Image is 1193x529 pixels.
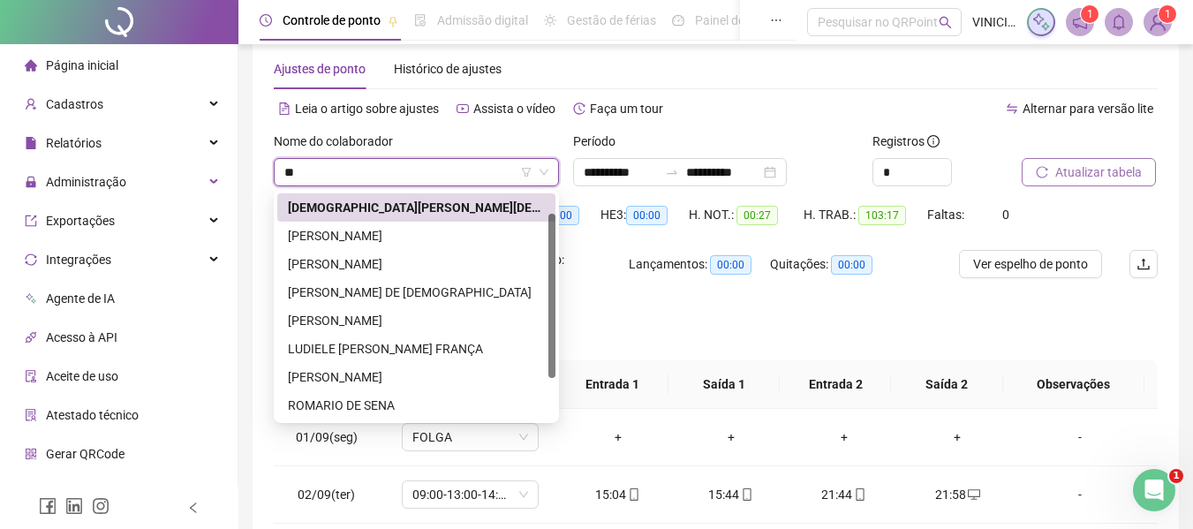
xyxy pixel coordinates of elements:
[277,222,555,250] div: GABRIEL BASTOS SILVA
[1006,102,1018,115] span: swap
[689,205,804,225] div: H. NOT.:
[831,255,872,275] span: 00:00
[46,175,126,189] span: Administração
[1023,102,1153,116] span: Alternar para versão lite
[573,132,627,151] label: Período
[858,206,906,225] span: 103:17
[780,360,891,409] th: Entrada 2
[770,254,894,275] div: Quitações:
[739,488,753,501] span: mobile
[277,306,555,335] div: LUAN HENRIQUE DOS SANTOS SIMÕES
[277,193,555,222] div: CRISTIANO DOS SANTOS DE JESUS
[852,488,866,501] span: mobile
[473,102,555,116] span: Assista o vídeo
[626,206,668,225] span: 00:00
[288,367,545,387] div: [PERSON_NAME]
[539,167,549,178] span: down
[274,62,366,76] span: Ajustes de ponto
[457,102,469,115] span: youtube
[1028,485,1132,504] div: -
[1159,5,1176,23] sup: Atualize o seu contato no menu Meus Dados
[288,311,545,330] div: [PERSON_NAME]
[274,132,404,151] label: Nome do colaborador
[1055,162,1142,182] span: Atualizar tabela
[288,396,545,415] div: ROMARIO DE SENA
[25,331,37,344] span: api
[46,97,103,111] span: Cadastros
[388,16,398,26] span: pushpin
[576,485,661,504] div: 15:04
[973,254,1088,274] span: Ver espelho de ponto
[1087,8,1093,20] span: 1
[25,215,37,227] span: export
[939,16,952,29] span: search
[915,427,1000,447] div: +
[1022,158,1156,186] button: Atualizar tabela
[1169,469,1183,483] span: 1
[25,98,37,110] span: user-add
[567,13,656,27] span: Gestão de férias
[46,253,111,267] span: Integrações
[1028,427,1132,447] div: -
[689,427,774,447] div: +
[277,335,555,363] div: LUDIELE SABRINE VIEIRA FRANÇA
[277,391,555,419] div: ROMARIO DE SENA
[412,481,528,508] span: 09:00-13:00-14:00-17:20
[927,135,940,147] span: info-circle
[1081,5,1099,23] sup: 1
[665,165,679,179] span: to
[296,430,358,444] span: 01/09(seg)
[288,198,545,217] div: [DEMOGRAPHIC_DATA][PERSON_NAME][DEMOGRAPHIC_DATA] DE [DEMOGRAPHIC_DATA]
[295,102,439,116] span: Leia o artigo sobre ajustes
[46,330,117,344] span: Acesso à API
[959,250,1102,278] button: Ver espelho de ponto
[672,14,684,26] span: dashboard
[1111,14,1127,30] span: bell
[695,13,764,27] span: Painel do DP
[278,102,291,115] span: file-text
[915,485,1000,504] div: 21:58
[804,205,927,225] div: H. TRAB.:
[46,408,139,422] span: Atestado técnico
[521,167,532,178] span: filter
[288,339,545,359] div: LUDIELE [PERSON_NAME] FRANÇA
[25,176,37,188] span: lock
[736,206,778,225] span: 00:27
[414,14,427,26] span: file-done
[1036,166,1048,178] span: reload
[600,205,689,225] div: HE 3:
[437,13,528,27] span: Admissão digital
[46,486,103,500] span: Financeiro
[1002,208,1009,222] span: 0
[629,254,770,275] div: Lançamentos:
[576,427,661,447] div: +
[283,13,381,27] span: Controle de ponto
[966,488,980,501] span: desktop
[1165,8,1171,20] span: 1
[544,14,556,26] span: sun
[1017,374,1130,394] span: Observações
[25,370,37,382] span: audit
[288,254,545,274] div: [PERSON_NAME]
[260,14,272,26] span: clock-circle
[1003,360,1144,409] th: Observações
[187,502,200,514] span: left
[802,427,887,447] div: +
[1072,14,1088,30] span: notification
[573,102,585,115] span: history
[298,487,355,502] span: 02/09(ter)
[1133,469,1175,511] iframe: Intercom live chat
[277,250,555,278] div: GABRIEL KEVIN DO NASCIMENTO PEREIRA NEVES
[92,497,109,515] span: instagram
[665,165,679,179] span: swap-right
[972,12,1016,32] span: VINICIUS
[25,137,37,149] span: file
[626,488,640,501] span: mobile
[65,497,83,515] span: linkedin
[412,424,528,450] span: FOLGA
[277,363,555,391] div: RICARDO LEITE LOPES
[25,409,37,421] span: solution
[277,278,555,306] div: LARISSA GRAZIELE MOTA DE JESUS
[25,253,37,266] span: sync
[927,208,967,222] span: Faltas:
